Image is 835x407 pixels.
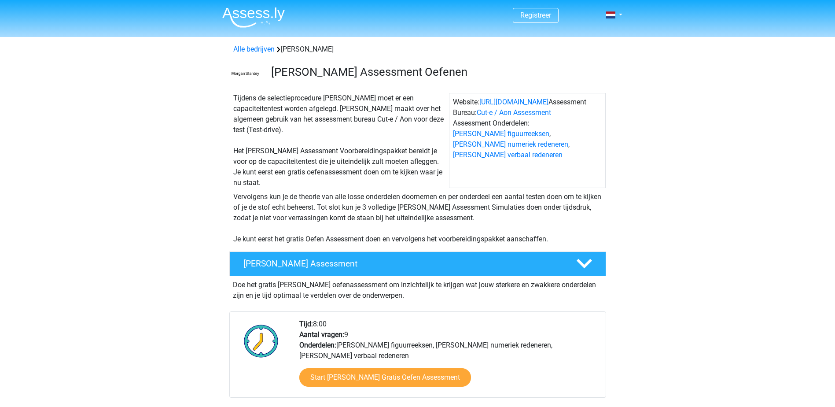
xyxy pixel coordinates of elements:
b: Aantal vragen: [299,330,344,339]
img: Klok [239,319,283,363]
div: Tijdens de selectieprocedure [PERSON_NAME] moet er een capaciteitentest worden afgelegd. [PERSON_... [230,93,449,188]
div: Website: Assessment Bureau: Assessment Onderdelen: , , [449,93,606,188]
div: Vervolgens kun je de theorie van alle losse onderdelen doornemen en per onderdeel een aantal test... [230,192,606,244]
img: Assessly [222,7,285,28]
div: 8:00 9 [PERSON_NAME] figuurreeksen, [PERSON_NAME] numeriek redeneren, [PERSON_NAME] verbaal reden... [293,319,605,397]
a: [PERSON_NAME] numeriek redeneren [453,140,568,148]
h3: [PERSON_NAME] Assessment Oefenen [271,65,599,79]
a: [PERSON_NAME] figuurreeksen [453,129,549,138]
a: Start [PERSON_NAME] Gratis Oefen Assessment [299,368,471,387]
a: [URL][DOMAIN_NAME] [479,98,548,106]
h4: [PERSON_NAME] Assessment [243,259,562,269]
a: [PERSON_NAME] Assessment [226,252,610,276]
b: Onderdelen: [299,341,336,349]
div: [PERSON_NAME] [230,44,606,55]
a: Cut-e / Aon Assessment [477,108,551,117]
b: Tijd: [299,320,313,328]
a: Registreer [520,11,551,19]
div: Doe het gratis [PERSON_NAME] oefenassessment om inzichtelijk te krijgen wat jouw sterkere en zwak... [229,276,606,301]
a: [PERSON_NAME] verbaal redeneren [453,151,563,159]
a: Alle bedrijven [233,45,275,53]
